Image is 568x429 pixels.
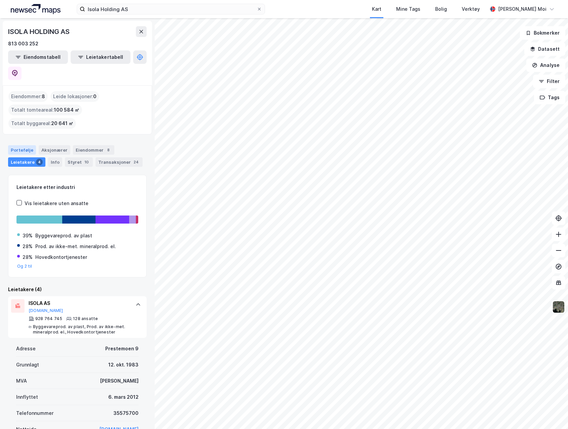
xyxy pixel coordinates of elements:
button: Leietakertabell [71,50,130,64]
div: Prod. av ikke-met. mineralprod. el. [35,242,116,250]
div: Eiendommer [73,145,114,155]
div: Eiendommer : [8,91,48,102]
div: 928 764 745 [35,316,62,321]
div: 35575700 [113,409,139,417]
img: 9k= [552,301,565,313]
button: [DOMAIN_NAME] [29,308,63,313]
div: Aksjonærer [39,145,70,155]
div: Mine Tags [396,5,420,13]
div: Verktøy [462,5,480,13]
div: 128 ansatte [73,316,98,321]
div: Prestemoen 9 [105,345,139,353]
div: Portefølje [8,145,36,155]
div: MVA [16,377,27,385]
span: 20 641 ㎡ [51,119,73,127]
div: 813 003 252 [8,40,38,48]
div: Hovedkontortjenester [35,253,87,261]
div: 10 [83,159,90,165]
div: Byggevareprod. av plast, Prod. av ikke-met. mineralprod. el., Hovedkontortjenester [33,324,129,335]
div: Byggevareprod. av plast [35,232,92,240]
div: Transaksjoner [96,157,143,167]
button: Og 2 til [17,264,32,269]
div: ISOLA HOLDING AS [8,26,71,37]
button: Datasett [524,42,565,56]
img: logo.a4113a55bc3d86da70a041830d287a7e.svg [11,4,61,14]
button: Bokmerker [520,26,565,40]
div: 28% [23,253,33,261]
div: 4 [36,159,43,165]
div: Leietakere (4) [8,285,147,294]
div: Vis leietakere uten ansatte [25,199,88,207]
button: Eiendomstabell [8,50,68,64]
span: 8 [42,92,45,101]
span: 100 584 ㎡ [54,106,79,114]
div: 6. mars 2012 [108,393,139,401]
div: 39% [23,232,33,240]
button: Filter [533,75,565,88]
button: Analyse [526,58,565,72]
div: Totalt byggareal : [8,118,76,129]
div: 28% [23,242,33,250]
div: Kart [372,5,381,13]
div: Grunnlagt [16,361,39,369]
div: Bolig [435,5,447,13]
div: Adresse [16,345,36,353]
button: Tags [534,91,565,104]
div: 8 [105,147,112,153]
div: 24 [132,159,140,165]
div: Leietakere [8,157,45,167]
div: Totalt tomteareal : [8,105,82,115]
div: 12. okt. 1983 [108,361,139,369]
div: [PERSON_NAME] Moi [498,5,546,13]
div: Leietakere etter industri [16,183,138,191]
div: Styret [65,157,93,167]
iframe: Chat Widget [534,397,568,429]
div: [PERSON_NAME] [100,377,139,385]
div: Telefonnummer [16,409,53,417]
div: ISOLA AS [29,299,129,307]
input: Søk på adresse, matrikkel, gårdeiere, leietakere eller personer [85,4,257,14]
div: Innflyttet [16,393,38,401]
div: Leide lokasjoner : [50,91,99,102]
span: 0 [93,92,97,101]
div: Info [48,157,62,167]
